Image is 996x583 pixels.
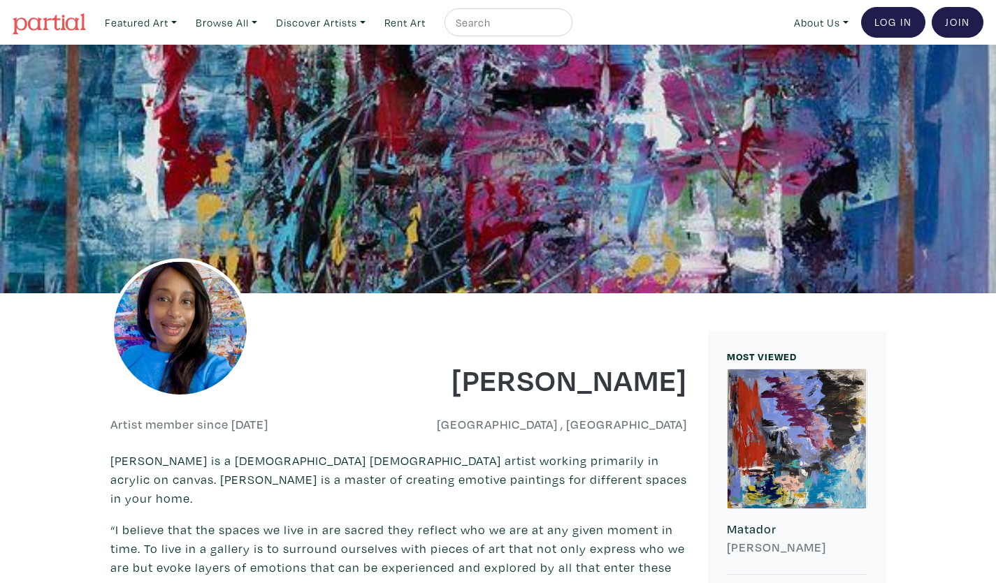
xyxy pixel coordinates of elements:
[861,7,925,38] a: Log In
[454,14,559,31] input: Search
[727,350,797,363] small: MOST VIEWED
[409,360,687,398] h1: [PERSON_NAME]
[189,8,264,37] a: Browse All
[409,417,687,432] h6: [GEOGRAPHIC_DATA] , [GEOGRAPHIC_DATA]
[727,540,867,555] h6: [PERSON_NAME]
[932,7,983,38] a: Join
[270,8,372,37] a: Discover Artists
[110,451,687,508] p: [PERSON_NAME] is a [DEMOGRAPHIC_DATA] [DEMOGRAPHIC_DATA] artist working primarily in acrylic on c...
[727,522,867,537] h6: Matador
[727,369,867,575] a: Matador [PERSON_NAME]
[110,258,250,398] img: phpThumb.php
[99,8,183,37] a: Featured Art
[110,417,268,432] h6: Artist member since [DATE]
[378,8,432,37] a: Rent Art
[788,8,855,37] a: About Us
